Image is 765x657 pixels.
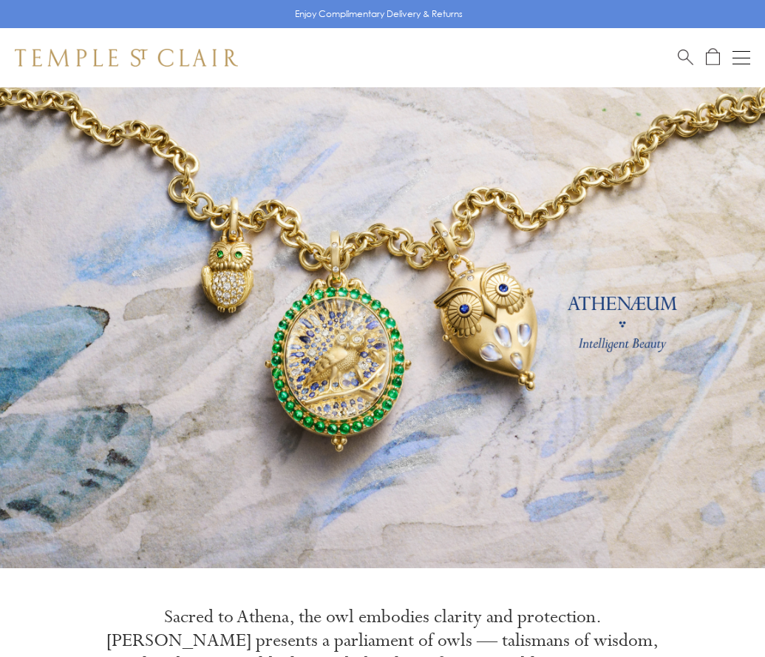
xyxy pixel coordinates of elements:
p: Enjoy Complimentary Delivery & Returns [295,7,463,21]
button: Open navigation [732,49,750,67]
a: Open Shopping Bag [706,48,720,67]
img: Temple St. Clair [15,49,238,67]
a: Search [678,48,693,67]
